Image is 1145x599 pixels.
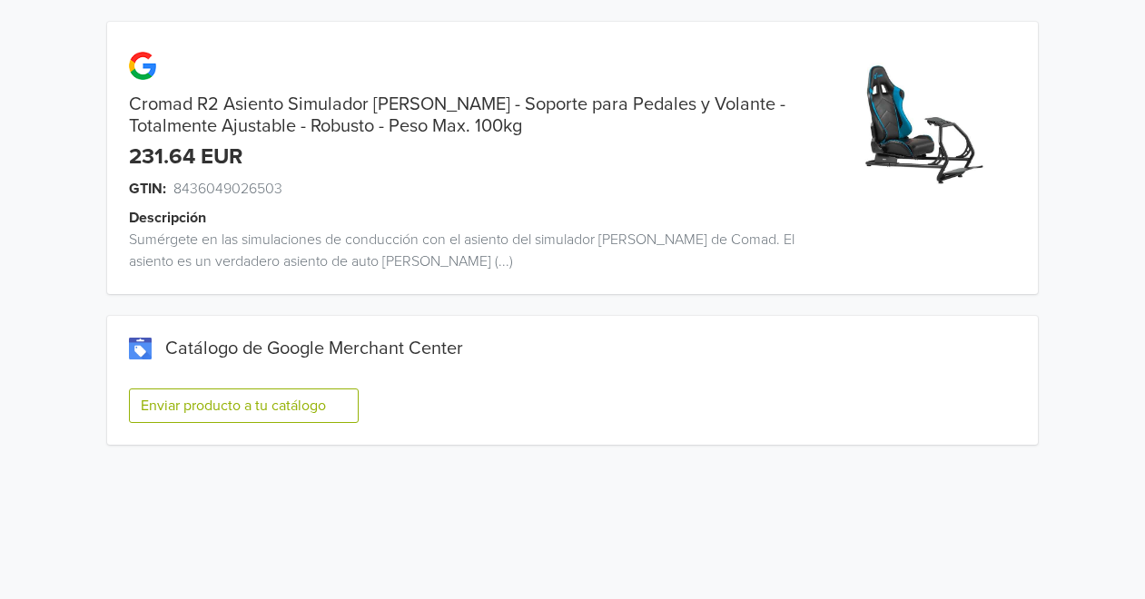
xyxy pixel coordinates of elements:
[854,58,991,195] img: product_image
[129,338,1017,359] div: Catálogo de Google Merchant Center
[107,229,805,272] div: Sumérgete en las simulaciones de conducción con el asiento del simulador [PERSON_NAME] de Comad. ...
[129,144,242,171] div: 231.64 EUR
[129,388,359,423] button: Enviar producto a tu catálogo
[173,178,282,200] span: 8436049026503
[129,178,166,200] span: GTIN:
[107,93,805,137] div: Cromad R2 Asiento Simulador [PERSON_NAME] - Soporte para Pedales y Volante - Totalmente Ajustable...
[129,207,827,229] div: Descripción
